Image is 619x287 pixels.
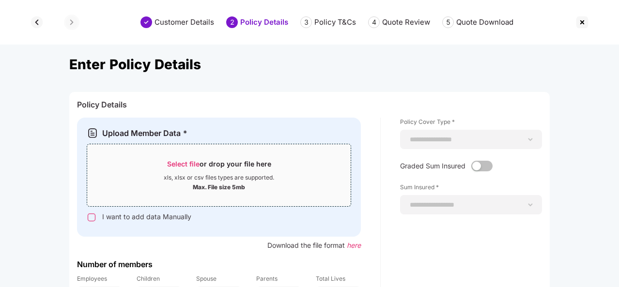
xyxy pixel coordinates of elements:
[400,161,465,171] p: Graded Sum Insured
[167,160,200,168] span: Select file
[314,17,356,27] div: Policy T&Cs
[77,259,361,270] div: Number of members
[193,181,245,191] div: Max. File size 5mb
[316,274,361,287] label: Total Lives
[87,212,96,222] img: svg+xml;base64,PHN2ZyB3aWR0aD0iMTYiIGhlaWdodD0iMTYiIHZpZXdCb3g9IjAgMCAxNiAxNiIgZmlsbD0ibm9uZSIgeG...
[155,17,214,27] div: Customer Details
[442,16,454,28] div: 5
[400,183,542,195] label: Sum Insured *
[87,151,351,199] span: Select fileor drop your file herexls, xlsx or csv files types are supported.Max. File size 5mb
[240,17,288,27] div: Policy Details
[300,16,312,28] div: 3
[77,100,542,114] div: Policy Details
[77,274,122,287] label: Employees
[226,16,238,28] div: 2
[196,274,241,287] label: Spouse
[140,16,152,28] img: svg+xml;base64,PHN2ZyBpZD0iU3RlcC1Eb25lLTMyeDMyIiB4bWxucz0iaHR0cDovL3d3dy53My5vcmcvMjAwMC9zdmciIH...
[368,16,380,28] div: 4
[102,128,187,138] div: Upload Member Data *
[29,15,45,30] img: svg+xml;base64,PHN2ZyBpZD0iQmFjay0zMngzMiIgeG1sbnM9Imh0dHA6Ly93d3cudzMub3JnLzIwMDAvc3ZnIiB3aWR0aD...
[87,127,98,139] img: svg+xml;base64,PHN2ZyB3aWR0aD0iMjAiIGhlaWdodD0iMjEiIHZpZXdCb3g9IjAgMCAyMCAyMSIgZmlsbD0ibm9uZSIgeG...
[400,118,542,130] label: Policy Cover Type *
[256,274,301,287] label: Parents
[77,241,361,250] div: Download the file format
[382,17,430,27] div: Quote Review
[347,241,361,249] span: here
[164,174,274,181] div: xls, xlsx or csv files types are supported.
[102,212,191,221] span: I want to add data Manually
[137,274,182,287] label: Children
[69,45,550,92] div: Enter Policy Details
[574,15,590,30] img: svg+xml;base64,PHN2ZyBpZD0iQ3Jvc3MtMzJ4MzIiIHhtbG5zPSJodHRwOi8vd3d3LnczLm9yZy8yMDAwL3N2ZyIgd2lkdG...
[456,17,513,27] div: Quote Download
[167,159,271,174] div: or drop your file here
